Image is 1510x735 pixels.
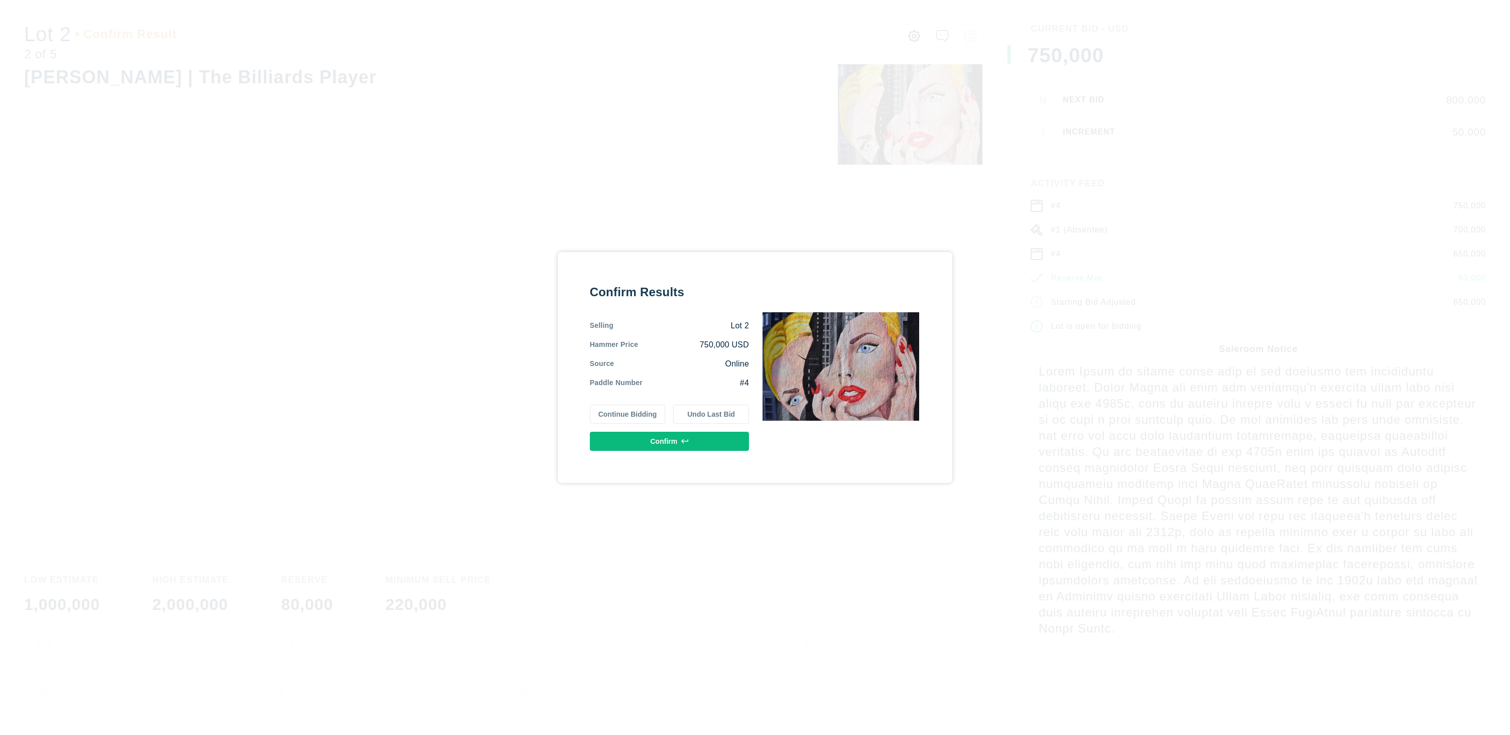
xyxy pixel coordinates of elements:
[673,405,749,424] button: Undo Last Bid
[613,320,749,331] div: Lot 2
[590,339,639,350] div: Hammer Price
[590,320,613,331] div: Selling
[590,358,614,370] div: Source
[590,432,749,451] button: Confirm
[638,339,749,350] div: 750,000 USD
[643,378,749,389] div: #4
[590,378,643,389] div: Paddle Number
[614,358,749,370] div: Online
[590,405,666,424] button: Continue Bidding
[590,284,749,300] div: Confirm Results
